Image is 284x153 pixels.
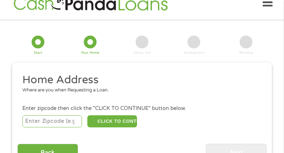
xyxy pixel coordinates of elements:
div: Banking [239,51,253,55]
div: Enter zipcode then click the "CLICK TO CONTINUE" button below. [22,105,262,112]
div: About You [133,51,151,55]
div: Your Home [81,51,99,55]
div: Start [34,51,42,55]
input: Enter Zipcode (e.g 01510) [22,115,82,127]
h2: Home Address [22,73,257,87]
button: CLICK TO CONTINUE [87,115,137,127]
div: Where are you when Requesting a Loan. [22,87,257,94]
div: Employment [184,51,204,55]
